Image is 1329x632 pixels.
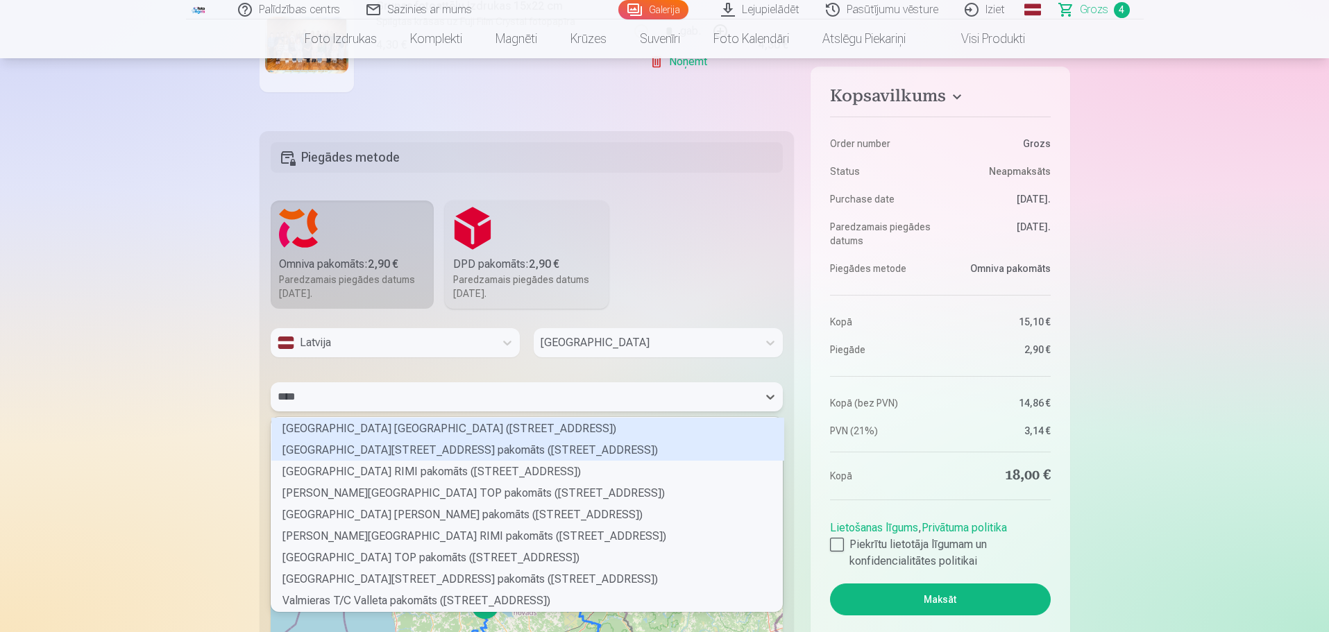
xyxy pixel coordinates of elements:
div: Latvija [278,334,488,351]
button: Maksāt [830,583,1050,615]
dd: 18,00 € [947,466,1051,486]
span: Grozs [1080,1,1108,18]
dt: Purchase date [830,192,933,206]
dt: Order number [830,137,933,151]
div: , [830,514,1050,570]
div: [PERSON_NAME][GEOGRAPHIC_DATA] RIMI pakomāts ([STREET_ADDRESS]) [271,525,784,547]
a: Suvenīri [623,19,697,58]
h5: Piegādes metode [271,142,784,173]
a: Foto kalendāri [697,19,806,58]
dt: Kopā [830,315,933,329]
b: 2,90 € [368,257,398,271]
div: [GEOGRAPHIC_DATA][STREET_ADDRESS] pakomāts ([STREET_ADDRESS]) [271,439,784,461]
a: Komplekti [393,19,479,58]
dd: Omniva pakomāts [947,262,1051,275]
dt: Kopā [830,466,933,486]
a: Foto izdrukas [288,19,393,58]
div: [GEOGRAPHIC_DATA] [GEOGRAPHIC_DATA] ([STREET_ADDRESS]) [271,418,784,439]
div: Omniva pakomāts : [279,256,426,273]
div: Paredzamais piegādes datums [DATE]. [279,273,426,300]
dd: 2,90 € [947,343,1051,357]
a: Magnēti [479,19,554,58]
a: Noņemt [650,48,713,76]
img: /fa1 [192,6,207,14]
span: 4 [1114,2,1130,18]
div: [GEOGRAPHIC_DATA] [PERSON_NAME] pakomāts ([STREET_ADDRESS]) [271,504,784,525]
dd: 14,86 € [947,396,1051,410]
a: Visi produkti [922,19,1042,58]
a: Krūzes [554,19,623,58]
a: Privātuma politika [922,521,1007,534]
div: [GEOGRAPHIC_DATA] RIMI pakomāts ([STREET_ADDRESS]) [271,461,784,482]
dd: [DATE]. [947,220,1051,248]
a: Atslēgu piekariņi [806,19,922,58]
a: Lietošanas līgums [830,521,918,534]
label: Piekrītu lietotāja līgumam un konfidencialitātes politikai [830,536,1050,570]
div: [PERSON_NAME][GEOGRAPHIC_DATA] TOP pakomāts ([STREET_ADDRESS]) [271,482,784,504]
dd: 3,14 € [947,424,1051,438]
dt: Piegādes metode [830,262,933,275]
div: grid [271,418,784,611]
dt: Status [830,164,933,178]
dd: 15,10 € [947,315,1051,329]
dd: [DATE]. [947,192,1051,206]
span: Neapmaksāts [989,164,1051,178]
dt: Kopā (bez PVN) [830,396,933,410]
dt: Paredzamais piegādes datums [830,220,933,248]
b: 2,90 € [529,257,559,271]
div: Valmieras T/C Valleta pakomāts ([STREET_ADDRESS]) [271,590,784,611]
div: Paredzamais piegādes datums [DATE]. [453,273,600,300]
div: [GEOGRAPHIC_DATA] TOP pakomāts ([STREET_ADDRESS]) [271,547,784,568]
dt: Piegāde [830,343,933,357]
dt: PVN (21%) [830,424,933,438]
dd: Grozs [947,137,1051,151]
div: [GEOGRAPHIC_DATA][STREET_ADDRESS] pakomāts ([STREET_ADDRESS]) [271,568,784,590]
div: DPD pakomāts : [453,256,600,273]
button: Kopsavilkums [830,86,1050,111]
